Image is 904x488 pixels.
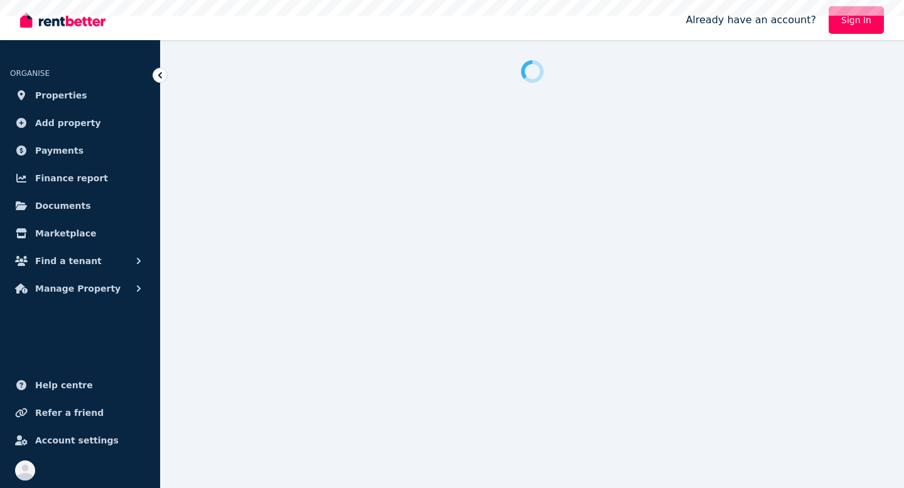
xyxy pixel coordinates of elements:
span: Account settings [35,433,119,448]
span: Finance report [35,171,108,186]
span: Properties [35,88,87,103]
a: Account settings [10,428,150,453]
a: Help centre [10,373,150,398]
a: Payments [10,138,150,163]
a: Add property [10,110,150,135]
span: Payments [35,143,83,158]
a: Documents [10,193,150,218]
a: Refer a friend [10,400,150,425]
span: Help centre [35,378,93,393]
span: Add property [35,115,101,130]
span: Documents [35,198,91,213]
span: Manage Property [35,281,121,296]
img: RentBetter [20,11,105,29]
span: Refer a friend [35,405,104,420]
button: Manage Property [10,276,150,301]
button: Find a tenant [10,248,150,273]
a: Sign In [829,6,884,34]
a: Finance report [10,166,150,191]
span: Find a tenant [35,253,102,268]
span: ORGANISE [10,69,50,78]
a: Properties [10,83,150,108]
span: Already have an account? [686,13,816,28]
a: Marketplace [10,221,150,246]
span: Marketplace [35,226,96,241]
